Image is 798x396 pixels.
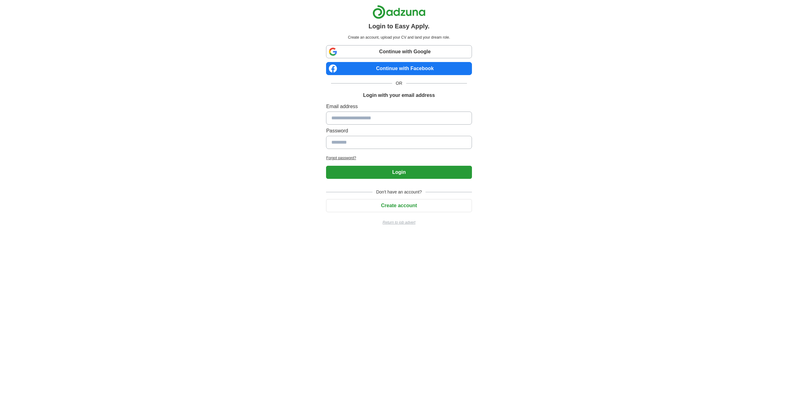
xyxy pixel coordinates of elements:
[373,189,426,195] span: Don't have an account?
[326,199,472,212] button: Create account
[363,92,435,99] h1: Login with your email address
[326,166,472,179] button: Login
[326,45,472,58] a: Continue with Google
[326,62,472,75] a: Continue with Facebook
[373,5,425,19] img: Adzuna logo
[326,203,472,208] a: Create account
[326,220,472,225] a: Return to job advert
[326,103,472,110] label: Email address
[368,21,430,31] h1: Login to Easy Apply.
[326,155,472,161] a: Forgot password?
[326,127,472,135] label: Password
[392,80,406,87] span: OR
[327,35,470,40] p: Create an account, upload your CV and land your dream role.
